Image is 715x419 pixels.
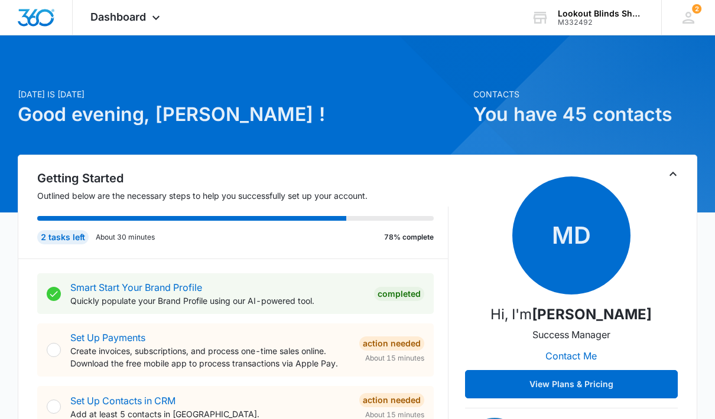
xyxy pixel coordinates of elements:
[692,4,701,14] span: 2
[374,287,424,301] div: Completed
[37,230,89,244] div: 2 tasks left
[70,345,350,369] p: Create invoices, subscriptions, and process one-time sales online. Download the free mobile app t...
[70,395,175,407] a: Set Up Contacts in CRM
[490,304,652,325] p: Hi, I'm
[666,167,680,181] button: Toggle Collapse
[534,342,609,370] button: Contact Me
[512,176,630,294] span: MD
[96,232,155,243] p: About 30 minutes
[359,393,424,407] div: Action Needed
[18,88,466,100] p: [DATE] is [DATE]
[473,100,697,129] h1: You have 45 contacts
[558,9,644,18] div: account name
[532,328,610,342] p: Success Manager
[473,88,697,100] p: Contacts
[37,189,448,202] p: Outlined below are the necessary steps to help you successfully set up your account.
[532,306,652,323] strong: [PERSON_NAME]
[18,100,466,129] h1: Good evening, [PERSON_NAME] !
[37,169,448,187] h2: Getting Started
[70,281,202,293] a: Smart Start Your Brand Profile
[384,232,434,243] p: 78% complete
[70,294,365,307] p: Quickly populate your Brand Profile using our AI-powered tool.
[70,332,145,343] a: Set Up Payments
[359,336,424,351] div: Action Needed
[558,18,644,27] div: account id
[365,353,424,364] span: About 15 minutes
[692,4,701,14] div: notifications count
[90,11,146,23] span: Dashboard
[465,370,678,398] button: View Plans & Pricing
